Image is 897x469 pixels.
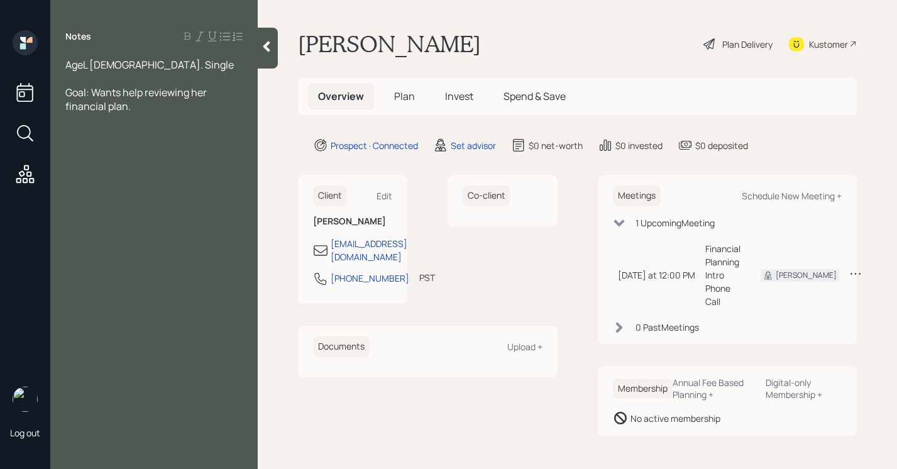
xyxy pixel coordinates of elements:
div: [PHONE_NUMBER] [331,272,409,285]
h6: Meetings [613,185,661,206]
div: 0 Past Meeting s [636,321,699,334]
img: retirable_logo.png [13,387,38,412]
div: $0 deposited [695,139,748,152]
div: $0 net-worth [529,139,583,152]
div: Set advisor [451,139,496,152]
div: [DATE] at 12:00 PM [618,268,695,282]
span: AgeL [DEMOGRAPHIC_DATA]. Single [65,58,234,72]
div: Edit [377,190,392,202]
span: Goal: Wants help reviewing her financial plan. [65,86,209,113]
label: Notes [65,30,91,43]
div: Financial Planning Intro Phone Call [705,242,740,308]
div: Schedule New Meeting + [742,190,842,202]
span: Invest [445,89,473,103]
div: $0 invested [615,139,663,152]
div: Upload + [507,341,542,353]
h6: Co-client [463,185,510,206]
span: Plan [394,89,415,103]
h6: [PERSON_NAME] [313,216,392,227]
h6: Documents [313,336,370,357]
div: Log out [10,427,40,439]
div: Plan Delivery [722,38,773,51]
div: No active membership [630,412,720,425]
div: 1 Upcoming Meeting [636,216,715,229]
div: Annual Fee Based Planning + [673,377,756,400]
div: [PERSON_NAME] [776,270,837,281]
div: Digital-only Membership + [766,377,842,400]
div: Kustomer [809,38,848,51]
h1: [PERSON_NAME] [298,30,481,58]
div: [EMAIL_ADDRESS][DOMAIN_NAME] [331,237,407,263]
span: Overview [318,89,364,103]
h6: Membership [613,378,673,399]
div: PST [419,271,435,284]
h6: Client [313,185,347,206]
span: Spend & Save [504,89,566,103]
div: Prospect · Connected [331,139,418,152]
